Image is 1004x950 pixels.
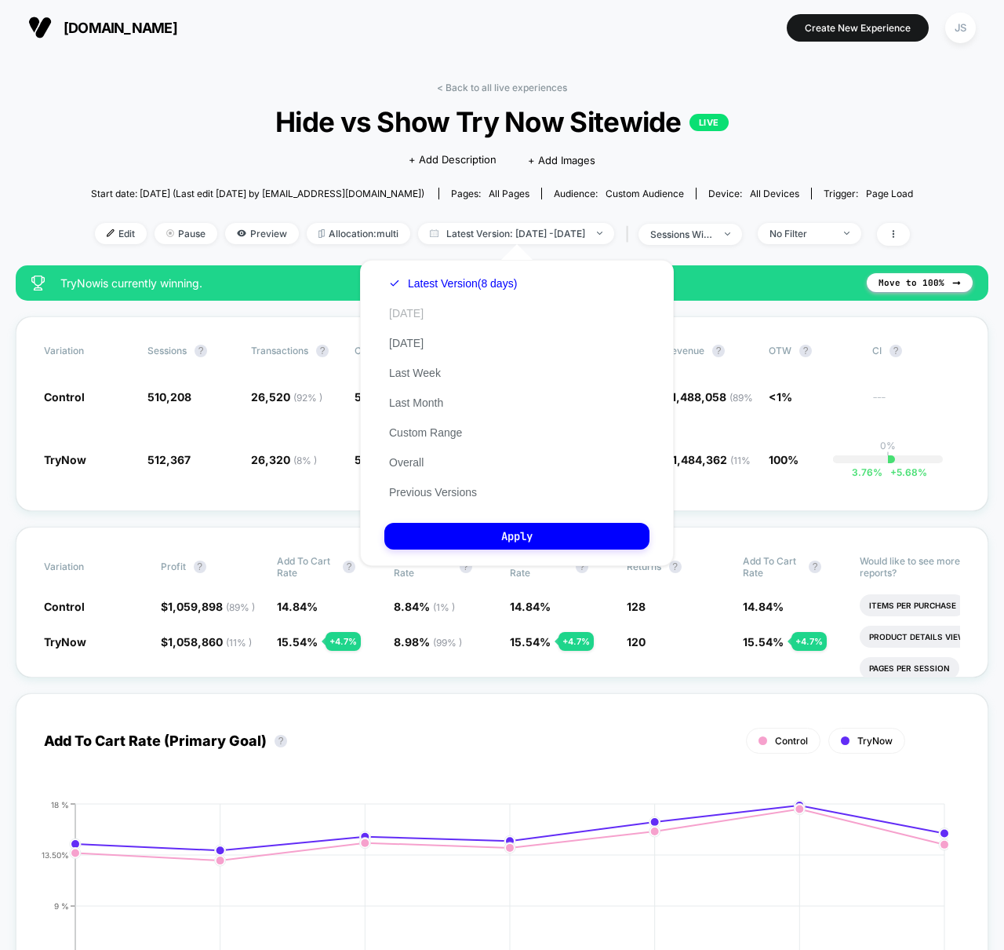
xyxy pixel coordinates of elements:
button: ? [343,561,355,573]
span: 14.84 % [743,600,784,613]
span: + Add Description [409,152,497,168]
span: ( 89 % ) [226,601,255,613]
span: Device: [696,188,811,199]
span: <1% [769,390,792,404]
span: Variation [44,555,130,579]
img: calendar [430,229,438,237]
button: Create New Experience [787,14,929,42]
tspan: 18 % [51,799,69,809]
button: JS [940,12,980,44]
span: TryNow [44,635,86,649]
p: Would like to see more reports? [860,555,961,579]
button: Previous Versions [384,485,482,499]
span: 1,488,058 [664,390,753,419]
div: Trigger: [824,188,913,199]
tspan: 13.50% [42,850,69,859]
span: ( 99 % ) [433,637,462,649]
button: [DATE] [384,306,428,320]
button: Apply [384,523,649,550]
span: 128 [627,600,646,613]
button: ? [194,561,206,573]
button: ? [275,735,287,747]
span: Start date: [DATE] (Last edit [DATE] by [EMAIL_ADDRESS][DOMAIN_NAME]) [91,188,424,199]
div: + 4.7 % [791,632,827,651]
span: Page Load [866,188,913,199]
button: Move to 100% [867,273,973,292]
span: Transactions [251,345,308,356]
span: 14.84 % [277,600,318,613]
span: CI [872,345,959,357]
img: edit [107,229,115,237]
img: end [725,232,730,236]
span: 510,208 [147,390,191,404]
div: No Filter [769,228,832,239]
span: Custom Audience [606,188,684,199]
div: JS [945,13,976,43]
span: $ [664,390,753,419]
p: | [886,451,889,463]
span: Allocation: multi [307,223,410,244]
span: 26,520 [251,390,322,404]
span: 15.54 % [510,635,551,649]
button: Latest Version(8 days) [384,276,522,290]
p: LIVE [689,114,729,131]
span: Sessions [147,345,187,356]
span: Profit [161,561,186,572]
li: Pages Per Session [860,657,959,679]
span: Latest Version: [DATE] - [DATE] [418,223,614,244]
span: Control [44,390,85,404]
span: all pages [489,188,529,199]
button: ? [799,345,812,357]
span: 512,367 [147,453,191,466]
span: all devices [750,188,799,199]
span: Add To Cart Rate [743,555,801,579]
span: | [622,223,638,246]
img: Visually logo [28,16,52,39]
button: [DOMAIN_NAME] [24,15,182,40]
button: Overall [384,455,428,470]
span: TryNow [857,735,893,747]
span: 5.68 % [882,466,927,478]
span: 14.84 % [510,600,551,613]
li: Product Details Views Rate [860,626,1003,648]
li: Items Per Purchase [860,594,966,616]
div: Audience: [554,188,684,199]
span: ( 1 % ) [433,601,455,613]
span: 1,058,860 [168,635,252,649]
img: end [166,229,174,237]
span: + [890,466,897,478]
span: 120 [627,635,646,649]
span: ( 8 % ) [293,455,317,466]
div: + 4.7 % [558,632,594,651]
span: OTW [769,345,855,357]
span: Pause [155,223,217,244]
span: Variation [44,345,130,357]
button: [DATE] [384,336,428,350]
span: $ [665,453,751,482]
div: Pages: [451,188,529,199]
span: Preview [225,223,299,244]
img: end [844,232,849,235]
span: TryNow [44,453,86,466]
span: Hide vs Show Try Now Sitewide [133,105,872,138]
button: ? [195,345,207,357]
span: 8.84 % [394,600,455,613]
img: success_star [31,276,45,290]
button: ? [712,345,725,357]
span: 3.76 % [852,466,882,478]
span: --- [872,393,960,420]
span: $ [161,635,252,649]
span: TryNow is currently winning. [60,276,851,290]
span: Control [775,735,808,747]
span: + Add Images [528,154,595,166]
div: sessions with impression [650,228,713,240]
span: 1,484,362 [665,453,751,482]
a: < Back to all live experiences [437,82,567,93]
img: end [597,232,602,235]
span: $ [161,600,255,613]
p: 0% [880,440,896,451]
span: ( 92 % ) [293,392,322,404]
span: Control [44,600,85,613]
span: ( 11 % ) [226,637,252,649]
button: ? [809,561,821,573]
